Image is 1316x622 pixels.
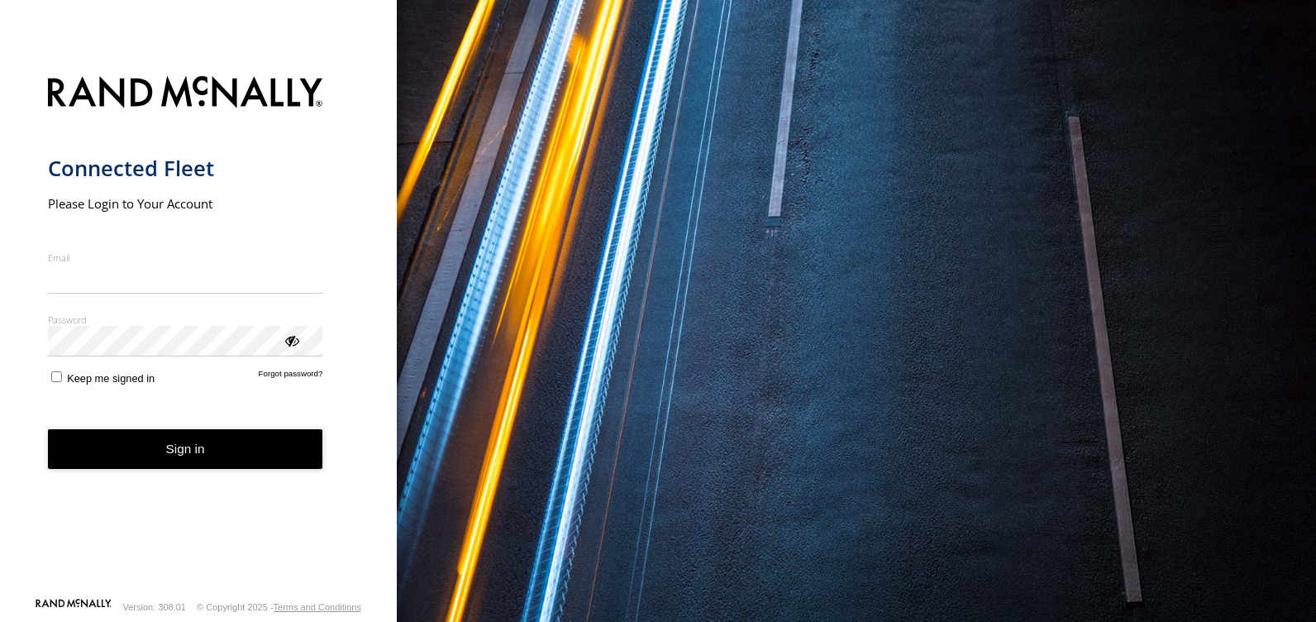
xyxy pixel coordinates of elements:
[48,429,323,470] button: Sign in
[48,73,323,115] img: Rand McNally
[51,371,62,382] input: Keep me signed in
[48,313,323,326] label: Password
[283,332,299,348] div: ViewPassword
[36,599,112,615] a: Visit our Website
[123,602,186,612] div: Version: 308.01
[48,251,323,264] label: Email
[48,155,323,182] h1: Connected Fleet
[67,372,155,385] span: Keep me signed in
[274,602,361,612] a: Terms and Conditions
[259,369,323,385] a: Forgot password?
[197,602,361,612] div: © Copyright 2025 -
[48,66,350,597] form: main
[48,195,323,212] h2: Please Login to Your Account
